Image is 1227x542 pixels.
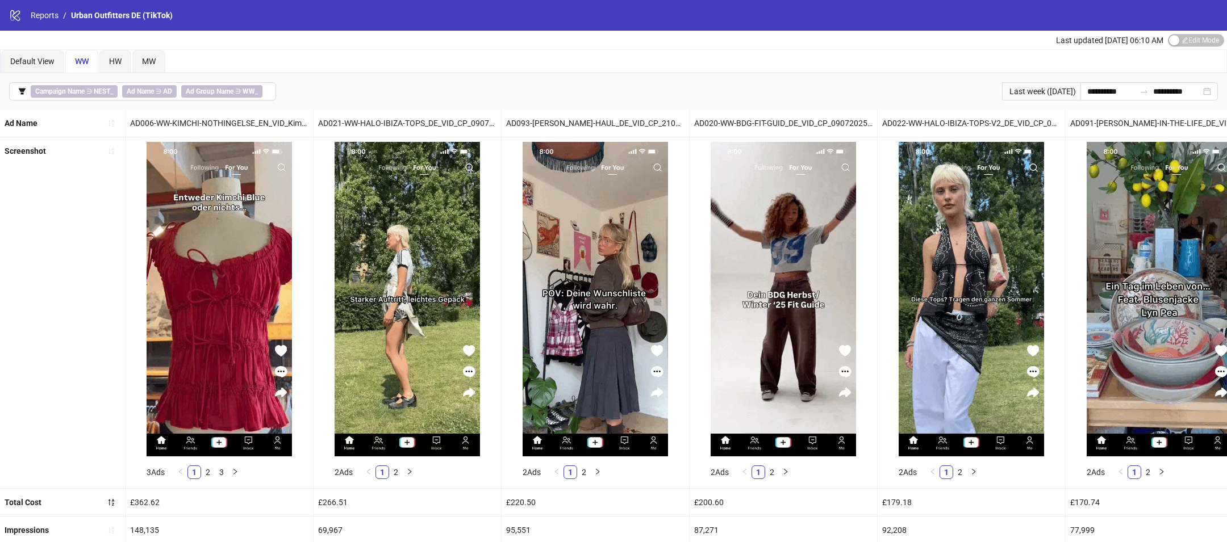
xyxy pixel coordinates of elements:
span: 2 Ads [335,468,353,477]
button: right [228,465,242,479]
span: right [1158,468,1165,475]
li: 1 [752,465,765,479]
span: right [232,468,239,475]
b: Total Cost [5,498,41,507]
span: right [782,468,789,475]
li: 1 [187,465,201,479]
div: AD021-WW-HALO-IBIZA-TOPS_DE_VID_CP_09072025_F_CC_SC1_None_WW [314,110,501,137]
span: left [177,468,184,475]
button: left [550,465,564,479]
span: left [553,468,560,475]
span: right [406,468,413,475]
li: 1 [375,465,389,479]
a: 2 [766,466,778,478]
b: WW_ [243,87,258,95]
span: Last updated [DATE] 06:10 AM [1056,36,1163,45]
div: AD022-WW-HALO-IBIZA-TOPS-V2_DE_VID_CP_09072025_F_CC_SC1_None_WW [878,110,1065,137]
li: Previous Page [174,465,187,479]
span: sort-ascending [107,526,115,534]
li: Previous Page [362,465,375,479]
li: Previous Page [1114,465,1128,479]
div: AD020-WW-BDG-FIT-GUID_DE_VID_CP_09072025_F_CC_SC1_None_WW [690,110,877,137]
a: 2 [202,466,214,478]
li: 1 [564,465,577,479]
button: right [1155,465,1168,479]
img: Screenshot 1837243774409793 [899,142,1044,456]
img: Screenshot 1837175062773890 [147,142,292,456]
button: left [362,465,375,479]
b: Ad Group Name [186,87,233,95]
span: ∋ [31,85,118,98]
a: 2 [1142,466,1154,478]
li: Next Page [779,465,792,479]
span: left [365,468,372,475]
span: MW [142,57,156,66]
span: left [929,468,936,475]
a: 1 [376,466,389,478]
span: 2 Ads [1087,468,1105,477]
li: 2 [1141,465,1155,479]
span: ∋ [122,85,177,98]
button: right [967,465,980,479]
button: left [1114,465,1128,479]
li: 1 [940,465,953,479]
img: Screenshot 1837241734582353 [711,142,856,456]
div: Last week ([DATE]) [1002,82,1080,100]
button: left [926,465,940,479]
span: Urban Outfitters DE (TikTok) [71,11,173,20]
b: Screenshot [5,146,46,156]
span: left [1117,468,1124,475]
button: Campaign Name ∋ NEST_Ad Name ∋ ADAd Group Name ∋ WW_ [9,82,276,100]
button: right [779,465,792,479]
span: sort-ascending [107,119,115,127]
li: Previous Page [926,465,940,479]
span: ∋ [181,85,262,98]
span: sort-ascending [107,147,115,155]
span: 3 Ads [147,468,165,477]
img: Screenshot 1841065502178514 [523,142,668,456]
button: right [591,465,604,479]
div: AD006-WW-KIMCHI-NOTHINGELSE_EN_VID_Kimchi_CP_8072027_F_CC_SC1_None_WW_ [126,110,313,137]
span: swap-right [1140,87,1149,96]
a: 2 [390,466,402,478]
img: Screenshot 1837242269350017 [335,142,480,456]
li: Next Page [1155,465,1168,479]
div: £266.51 [314,489,501,516]
a: 1 [188,466,201,478]
a: 1 [940,466,953,478]
span: to [1140,87,1149,96]
span: right [970,468,977,475]
b: AD [163,87,172,95]
li: / [63,9,66,22]
b: Ad Name [127,87,154,95]
b: Ad Name [5,119,37,128]
a: 1 [752,466,765,478]
button: left [738,465,752,479]
li: 2 [389,465,403,479]
span: sort-descending [107,498,115,506]
a: 2 [578,466,590,478]
div: £362.62 [126,489,313,516]
b: NEST_ [94,87,113,95]
span: 2 Ads [711,468,729,477]
span: Default View [10,57,55,66]
div: £200.60 [690,489,877,516]
span: right [594,468,601,475]
span: HW [109,57,122,66]
li: 2 [577,465,591,479]
span: left [741,468,748,475]
button: left [174,465,187,479]
li: Next Page [967,465,980,479]
b: Campaign Name [35,87,85,95]
a: 2 [954,466,966,478]
a: 1 [564,466,577,478]
li: 2 [765,465,779,479]
li: 3 [215,465,228,479]
li: Previous Page [550,465,564,479]
li: Previous Page [738,465,752,479]
span: WW [75,57,89,66]
button: right [403,465,416,479]
li: 2 [953,465,967,479]
span: filter [18,87,26,95]
b: Impressions [5,526,49,535]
